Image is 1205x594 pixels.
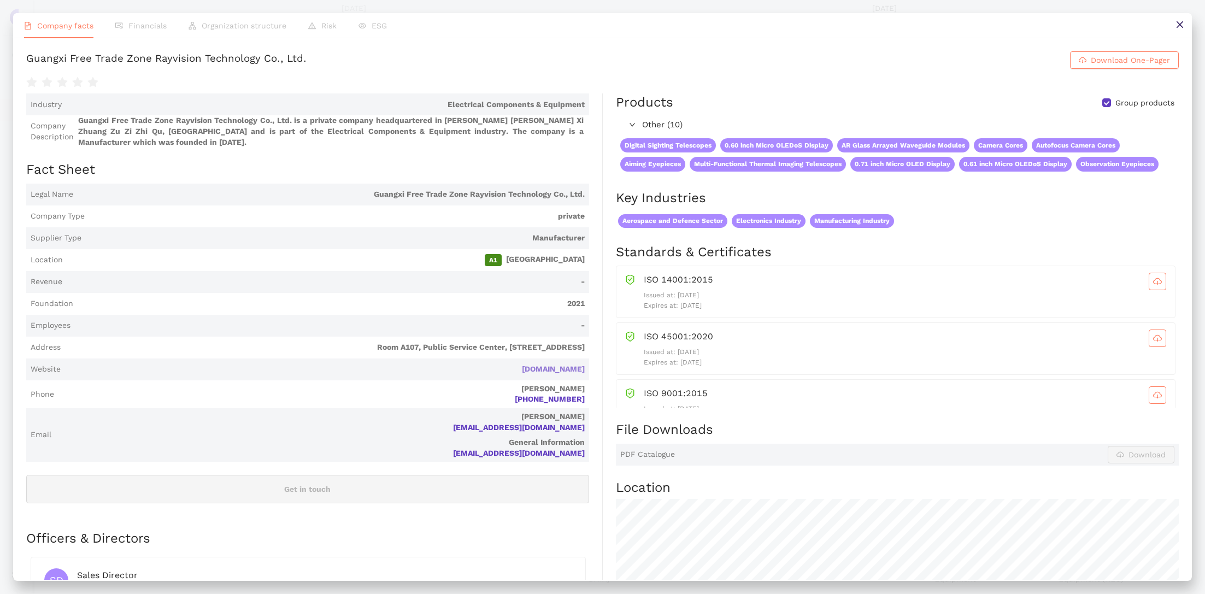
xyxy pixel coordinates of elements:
span: eye [358,22,366,30]
p: Expires at: [DATE] [644,357,1166,368]
span: star [72,77,83,88]
div: Guangxi Free Trade Zone Rayvision Technology Co., Ltd. [26,51,307,69]
span: Room A107, Public Service Center, [STREET_ADDRESS] [65,342,585,353]
span: Website [31,364,61,375]
h2: Standards & Certificates [616,243,1179,262]
span: cloud-download [1149,391,1166,399]
span: Company Description [31,121,74,142]
span: Autofocus Camera Cores [1032,138,1120,153]
span: Company Type [31,211,85,222]
span: Electronics Industry [732,214,806,228]
span: Supplier Type [31,233,81,244]
span: star [87,77,98,88]
span: star [26,77,37,88]
span: Company facts [37,21,93,30]
span: close [1175,20,1184,29]
span: safety-certificate [625,386,635,398]
span: Manufacturing Industry [810,214,894,228]
button: cloud-downloadDownload One-Pager [1070,51,1179,69]
span: star [57,77,68,88]
p: Issued at: [DATE] [644,290,1166,301]
span: cloud-download [1149,334,1166,343]
span: Foundation [31,298,73,309]
span: SD [50,568,63,592]
span: private [89,211,585,222]
p: Issued at: [DATE] [644,347,1166,357]
span: Risk [321,21,337,30]
span: safety-certificate [625,330,635,342]
h2: File Downloads [616,421,1179,439]
span: star [42,77,52,88]
button: close [1167,13,1192,38]
span: Digital Sighting Telescopes [620,138,716,153]
h2: Officers & Directors [26,530,589,548]
span: cloud-download [1079,56,1086,65]
span: 0.60 inch Micro OLEDoS Display [720,138,833,153]
span: Multi-Functional Thermal Imaging Telescopes [690,157,846,172]
span: 0.61 inch Micro OLEDoS Display [959,157,1072,172]
span: cloud-download [1149,277,1166,286]
span: Guangxi Free Trade Zone Rayvision Technology Co., Ltd. is a private company headquartered in [PER... [78,115,585,148]
span: warning [308,22,316,30]
h2: Fact Sheet [26,161,589,179]
span: Other (10) [642,119,1173,132]
span: [GEOGRAPHIC_DATA] [67,254,585,266]
span: Aiming Eyepieces [620,157,685,172]
span: Aerospace and Defence Sector [618,214,727,228]
span: Legal Name [31,189,73,200]
button: cloud-download [1149,330,1166,347]
div: ISO 14001:2015 [644,273,1166,290]
span: Manufacturer [86,233,585,244]
span: Guangxi Free Trade Zone Rayvision Technology Co., Ltd. [78,189,585,200]
div: ISO 9001:2015 [644,386,1166,404]
p: Expires at: [DATE] [644,301,1166,311]
span: fund-view [115,22,123,30]
span: apartment [189,22,196,30]
span: Revenue [31,277,62,287]
span: Email [31,430,51,440]
span: A1 [485,254,502,266]
span: Sales Director [77,570,138,580]
span: Phone [31,389,54,400]
span: Financials [128,21,167,30]
div: Other (10) [616,116,1178,134]
span: safety-certificate [625,273,635,285]
button: cloud-download [1149,273,1166,290]
p: Issued at: [DATE] [644,404,1166,414]
span: Observation Eyepieces [1076,157,1159,172]
h2: Key Industries [616,189,1179,208]
div: ISO 45001:2020 [644,330,1166,347]
span: ESG [372,21,387,30]
span: PDF Catalogue [620,449,675,460]
span: Electrical Components & Equipment [66,99,585,110]
span: Employees [31,320,70,331]
span: - [75,320,585,331]
span: Download One-Pager [1091,54,1170,66]
span: 0.71 inch Micro OLED Display [850,157,955,172]
span: right [629,121,636,128]
div: Products [616,93,673,112]
span: Industry [31,99,62,110]
span: AR Glass Arrayed Waveguide Modules [837,138,969,153]
span: Camera Cores [974,138,1027,153]
span: Address [31,342,61,353]
button: cloud-download [1149,386,1166,404]
span: 2021 [78,298,585,309]
span: Group products [1111,98,1179,109]
p: [PERSON_NAME] [56,411,585,422]
h2: Location [616,479,1179,497]
span: Organization structure [202,21,286,30]
p: [PERSON_NAME] [58,384,585,395]
span: - [67,277,585,287]
p: General Information [56,437,585,448]
span: Location [31,255,63,266]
